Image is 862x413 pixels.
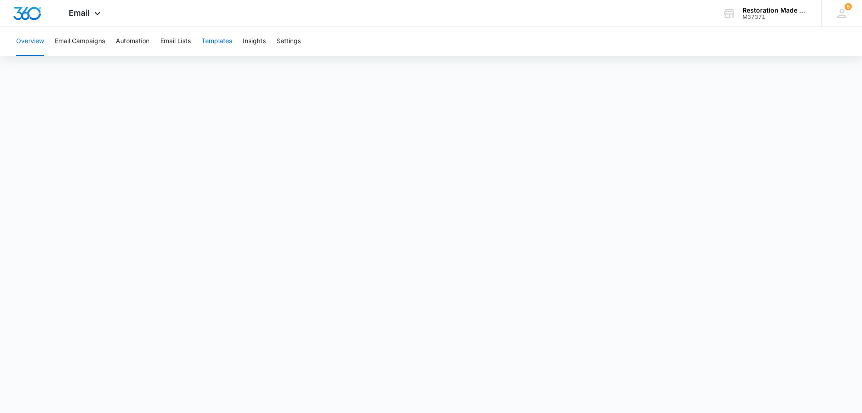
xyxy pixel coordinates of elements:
[743,14,808,20] div: account id
[844,3,852,10] span: 5
[277,27,301,56] button: Settings
[243,27,266,56] button: Insights
[202,27,232,56] button: Templates
[69,8,90,18] span: Email
[844,3,852,10] div: notifications count
[55,27,105,56] button: Email Campaigns
[743,7,808,14] div: account name
[160,27,191,56] button: Email Lists
[16,27,44,56] button: Overview
[116,27,150,56] button: Automation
